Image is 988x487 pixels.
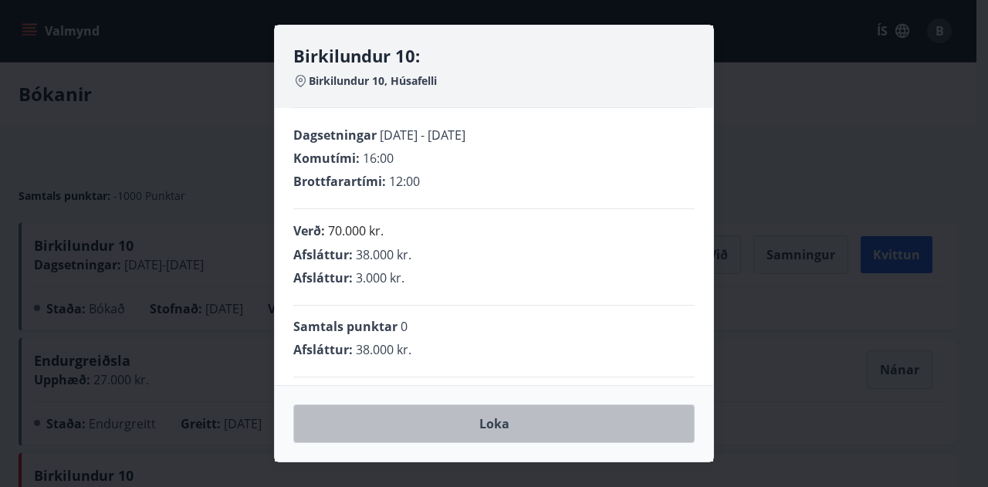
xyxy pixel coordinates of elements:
[293,222,325,239] span: Verð :
[293,341,353,358] span: Afsláttur :
[293,150,360,167] span: Komutími :
[293,246,353,263] span: Afsláttur :
[356,341,411,358] span: 38.000 kr.
[309,73,437,89] span: Birkilundur 10, Húsafelli
[328,222,384,240] p: 70.000 kr.
[356,269,404,286] span: 3.000 kr.
[293,318,398,335] span: Samtals punktar
[380,127,465,144] span: [DATE] - [DATE]
[363,150,394,167] span: 16:00
[389,173,420,190] span: 12:00
[401,318,408,335] span: 0
[356,246,411,263] span: 38.000 kr.
[293,404,695,443] button: Loka
[293,269,353,286] span: Afsláttur :
[293,44,695,67] h4: Birkilundur 10:
[293,173,386,190] span: Brottfarartími :
[293,127,377,144] span: Dagsetningar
